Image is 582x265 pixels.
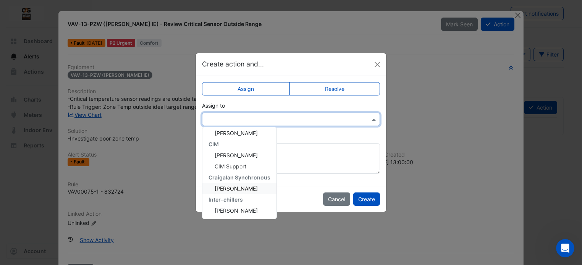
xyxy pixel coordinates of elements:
[215,130,258,136] span: [PERSON_NAME]
[323,192,350,206] button: Cancel
[202,127,277,219] ng-dropdown-panel: Options list
[209,141,219,147] span: CIM
[215,152,258,158] span: [PERSON_NAME]
[202,82,290,95] label: Assign
[209,196,243,203] span: Inter-chillers
[372,59,383,70] button: Close
[202,102,225,110] label: Assign to
[556,239,574,257] iframe: Intercom live chat
[215,207,258,214] span: [PERSON_NAME]
[289,82,380,95] label: Resolve
[209,174,270,181] span: Craigalan Synchronous
[353,192,380,206] button: Create
[215,163,246,170] span: CIM Support
[202,59,264,69] h5: Create action and...
[215,185,258,192] span: [PERSON_NAME]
